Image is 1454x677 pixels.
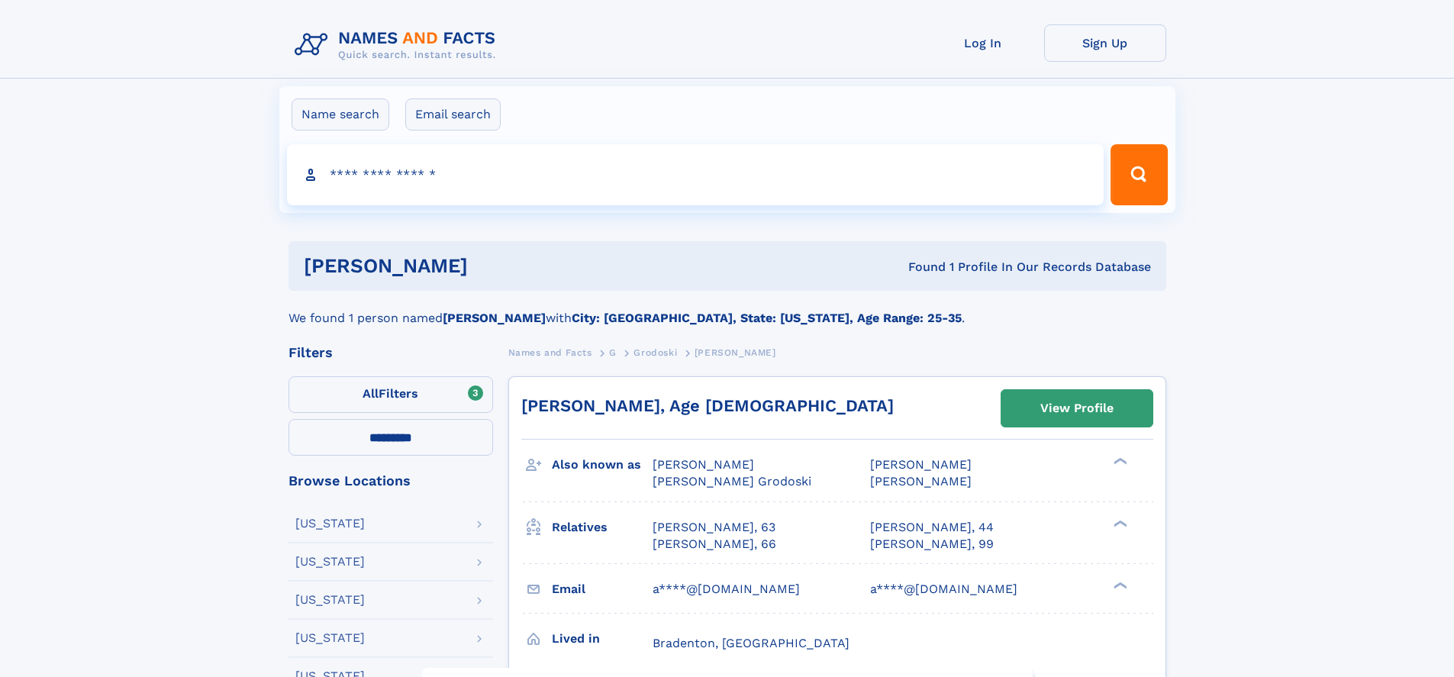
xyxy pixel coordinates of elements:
[295,632,365,644] div: [US_STATE]
[363,386,379,401] span: All
[295,594,365,606] div: [US_STATE]
[295,556,365,568] div: [US_STATE]
[289,291,1166,327] div: We found 1 person named with .
[289,376,493,413] label: Filters
[1110,456,1128,466] div: ❯
[1040,391,1114,426] div: View Profile
[552,514,653,540] h3: Relatives
[552,576,653,602] h3: Email
[870,474,972,488] span: [PERSON_NAME]
[508,343,592,362] a: Names and Facts
[634,343,677,362] a: Grodoski
[572,311,962,325] b: City: [GEOGRAPHIC_DATA], State: [US_STATE], Age Range: 25-35
[304,256,688,276] h1: [PERSON_NAME]
[870,519,994,536] a: [PERSON_NAME], 44
[653,519,775,536] a: [PERSON_NAME], 63
[870,536,994,553] a: [PERSON_NAME], 99
[552,626,653,652] h3: Lived in
[609,347,617,358] span: G
[695,347,776,358] span: [PERSON_NAME]
[688,259,1151,276] div: Found 1 Profile In Our Records Database
[653,474,811,488] span: [PERSON_NAME] Grodoski
[1110,518,1128,528] div: ❯
[289,474,493,488] div: Browse Locations
[521,396,894,415] a: [PERSON_NAME], Age [DEMOGRAPHIC_DATA]
[295,517,365,530] div: [US_STATE]
[634,347,677,358] span: Grodoski
[292,98,389,131] label: Name search
[287,144,1104,205] input: search input
[289,346,493,359] div: Filters
[443,311,546,325] b: [PERSON_NAME]
[870,457,972,472] span: [PERSON_NAME]
[552,452,653,478] h3: Also known as
[922,24,1044,62] a: Log In
[1111,144,1167,205] button: Search Button
[609,343,617,362] a: G
[1110,580,1128,590] div: ❯
[289,24,508,66] img: Logo Names and Facts
[1044,24,1166,62] a: Sign Up
[405,98,501,131] label: Email search
[653,536,776,553] a: [PERSON_NAME], 66
[653,457,754,472] span: [PERSON_NAME]
[653,636,850,650] span: Bradenton, [GEOGRAPHIC_DATA]
[1001,390,1153,427] a: View Profile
